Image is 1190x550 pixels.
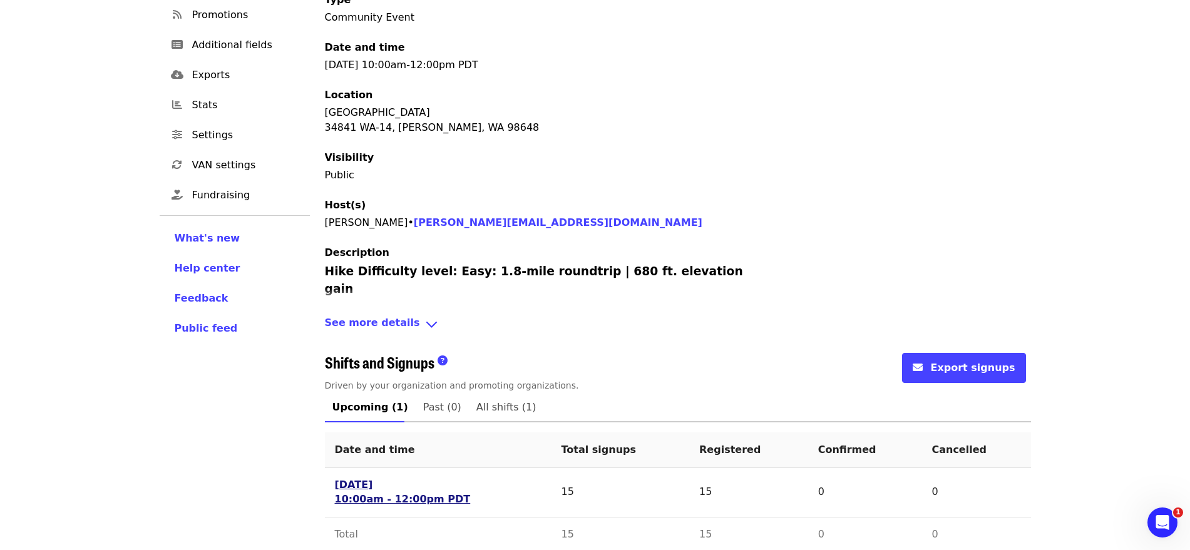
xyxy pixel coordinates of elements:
i: envelope icon [913,362,923,374]
i: rss icon [173,9,182,21]
span: Additional fields [192,38,300,53]
i: sliders-h icon [172,129,182,141]
span: Total signups [562,444,637,456]
a: Fundraising [160,180,310,210]
div: 34841 WA-14, [PERSON_NAME], WA 98648 [325,120,1031,135]
span: Date and time [335,444,415,456]
a: Stats [160,90,310,120]
span: Confirmed [818,444,876,456]
i: angle-down icon [425,315,438,334]
span: Past (0) [423,399,461,416]
a: Additional fields [160,30,310,60]
span: Exports [192,68,300,83]
span: Upcoming (1) [332,399,408,416]
a: [PERSON_NAME][EMAIL_ADDRESS][DOMAIN_NAME] [414,216,702,228]
span: 1 [1173,507,1183,517]
i: cloud-download icon [171,69,183,81]
a: VAN settings [160,150,310,180]
a: [DATE]10:00am - 12:00pm PDT [335,478,471,507]
p: Public [325,168,1031,183]
span: Help center [175,262,240,274]
span: Driven by your organization and promoting organizations. [325,380,579,390]
i: question-circle icon [438,355,448,367]
span: Public feed [175,322,238,334]
span: Registered [699,444,761,456]
span: Cancelled [931,444,987,456]
a: Exports [160,60,310,90]
span: Total [335,528,358,540]
a: All shifts (1) [469,392,544,422]
span: VAN settings [192,158,300,173]
span: Date and time [325,41,405,53]
div: See more detailsangle-down icon [325,315,1031,334]
span: Description [325,247,389,258]
a: Past (0) [416,392,469,422]
span: Host(s) [325,199,366,211]
td: 15 [551,468,690,517]
span: Community Event [325,11,415,23]
td: 15 [689,468,808,517]
span: Visibility [325,151,374,163]
i: chart-bar icon [172,99,182,111]
td: 0 [921,468,1030,517]
a: Settings [160,120,310,150]
i: list-alt icon [172,39,183,51]
i: hand-holding-heart icon [172,189,183,201]
button: Feedback [175,291,228,306]
i: sync icon [172,159,182,171]
button: envelope iconExport signups [902,353,1025,383]
span: Fundraising [192,188,300,203]
a: Public feed [175,321,295,336]
span: Shifts and Signups [325,351,434,373]
span: All shifts (1) [476,399,536,416]
h3: Hike Difficulty level: Easy: 1.8-mile roundtrip | 680 ft. elevation gain [325,263,763,298]
div: [GEOGRAPHIC_DATA] [325,105,1031,120]
span: Stats [192,98,300,113]
a: What's new [175,231,295,246]
a: Help center [175,261,295,276]
span: Settings [192,128,300,143]
span: What's new [175,232,240,244]
td: 0 [808,468,922,517]
iframe: Intercom live chat [1147,507,1177,537]
span: Promotions [192,8,300,23]
a: Upcoming (1) [325,392,416,422]
span: See more details [325,315,420,334]
span: [PERSON_NAME] • [325,216,702,228]
span: Location [325,89,373,101]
